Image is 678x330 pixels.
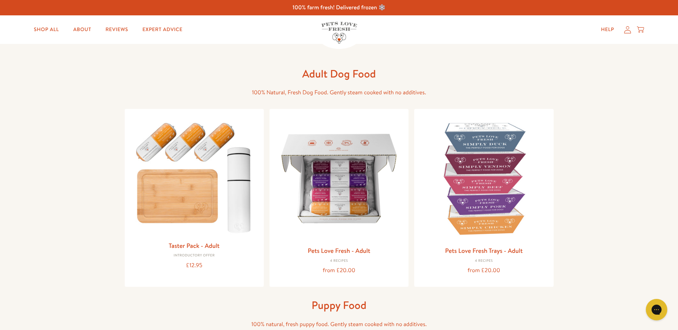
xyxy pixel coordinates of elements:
[225,298,454,312] h1: Puppy Food
[275,259,403,263] div: 4 Recipes
[251,320,427,328] span: 100% natural, fresh puppy food. Gently steam cooked with no additives.
[100,22,134,37] a: Reviews
[595,22,620,37] a: Help
[252,89,426,96] span: 100% Natural, Fresh Dog Food. Gently steam cooked with no additives.
[445,246,523,255] a: Pets Love Fresh Trays - Adult
[68,22,97,37] a: About
[169,241,219,250] a: Taster Pack - Adult
[420,115,548,242] img: Pets Love Fresh Trays - Adult
[642,296,671,323] iframe: Gorgias live chat messenger
[130,261,258,270] div: £12.95
[130,254,258,258] div: Introductory Offer
[28,22,65,37] a: Shop All
[420,259,548,263] div: 4 Recipes
[308,246,370,255] a: Pets Love Fresh - Adult
[275,115,403,242] img: Pets Love Fresh - Adult
[130,115,258,237] img: Taster Pack - Adult
[225,67,454,81] h1: Adult Dog Food
[420,266,548,275] div: from £20.00
[321,22,357,44] img: Pets Love Fresh
[137,22,188,37] a: Expert Advice
[275,266,403,275] div: from £20.00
